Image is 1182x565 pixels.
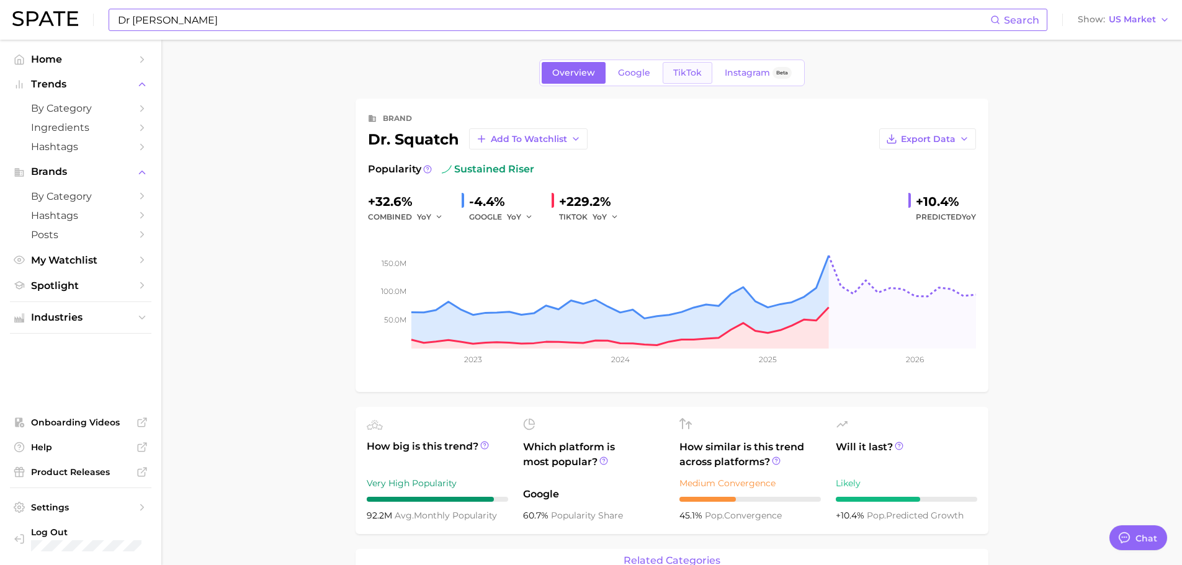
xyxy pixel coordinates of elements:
a: Home [10,50,151,69]
a: Google [607,62,661,84]
span: Trends [31,79,130,90]
div: 6 / 10 [836,497,977,502]
div: dr. squatch [368,128,588,149]
tspan: 2026 [906,355,924,364]
span: +10.4% [836,510,867,521]
div: GOOGLE [469,210,542,225]
span: monthly popularity [395,510,497,521]
div: -4.4% [469,192,542,211]
div: +10.4% [916,192,976,211]
span: Export Data [901,134,956,145]
button: Add to Watchlist [469,128,588,149]
span: How similar is this trend across platforms? [679,440,821,469]
span: Industries [31,312,130,323]
a: Settings [10,498,151,517]
span: Predicted [916,210,976,225]
tspan: 2023 [463,355,481,364]
div: +229.2% [559,192,627,211]
span: YoY [593,211,607,222]
input: Search here for a brand, industry, or ingredient [117,9,990,30]
img: sustained riser [442,164,452,174]
button: YoY [507,210,534,225]
span: 60.7% [523,510,551,521]
span: 92.2m [367,510,395,521]
a: Overview [542,62,606,84]
span: US Market [1109,16,1156,23]
span: Hashtags [31,141,130,153]
a: Log out. Currently logged in with e-mail staiger.e@pg.com. [10,523,151,555]
span: Google [523,487,665,502]
span: Search [1004,14,1039,26]
span: 45.1% [679,510,705,521]
button: ShowUS Market [1075,12,1173,28]
div: Likely [836,476,977,491]
span: Hashtags [31,210,130,221]
span: Show [1078,16,1105,23]
span: convergence [705,510,782,521]
div: 4 / 10 [679,497,821,502]
span: TikTok [673,68,702,78]
a: Ingredients [10,118,151,137]
div: combined [368,210,452,225]
a: by Category [10,187,151,206]
a: TikTok [663,62,712,84]
a: Spotlight [10,276,151,295]
button: Industries [10,308,151,327]
img: SPATE [12,11,78,26]
button: Trends [10,75,151,94]
div: TIKTOK [559,210,627,225]
span: Brands [31,166,130,177]
a: Onboarding Videos [10,413,151,432]
a: Help [10,438,151,456]
abbr: popularity index [867,510,886,521]
span: Which platform is most popular? [523,440,665,481]
div: +32.6% [368,192,452,211]
abbr: average [395,510,414,521]
span: Spotlight [31,280,130,291]
button: Export Data [879,128,976,149]
span: sustained riser [442,162,534,177]
button: Brands [10,162,151,181]
span: Beta [776,68,788,78]
span: Onboarding Videos [31,417,130,428]
span: popularity share [551,510,623,521]
span: Popularity [368,162,421,177]
div: Very High Popularity [367,476,508,491]
a: Product Releases [10,463,151,481]
span: by Category [31,190,130,202]
span: My Watchlist [31,254,130,266]
span: Product Releases [31,466,130,478]
abbr: popularity index [705,510,724,521]
span: Instagram [725,68,770,78]
span: YoY [507,211,521,222]
span: Home [31,53,130,65]
span: YoY [962,212,976,221]
span: Will it last? [836,440,977,469]
span: Help [31,442,130,453]
div: Medium Convergence [679,476,821,491]
span: Log Out [31,527,141,538]
span: Ingredients [31,122,130,133]
a: My Watchlist [10,251,151,270]
tspan: 2024 [611,355,629,364]
span: Overview [552,68,595,78]
span: Posts [31,229,130,241]
div: 9 / 10 [367,497,508,502]
div: brand [383,111,412,126]
button: YoY [593,210,619,225]
span: How big is this trend? [367,439,508,469]
tspan: 2025 [759,355,777,364]
a: Posts [10,225,151,244]
span: YoY [417,211,431,222]
span: Google [618,68,650,78]
span: predicted growth [867,510,964,521]
a: by Category [10,99,151,118]
button: YoY [417,210,444,225]
span: Add to Watchlist [491,134,567,145]
span: Settings [31,502,130,513]
a: Hashtags [10,206,151,225]
a: Hashtags [10,137,151,156]
a: InstagramBeta [714,62,802,84]
span: by Category [31,102,130,114]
